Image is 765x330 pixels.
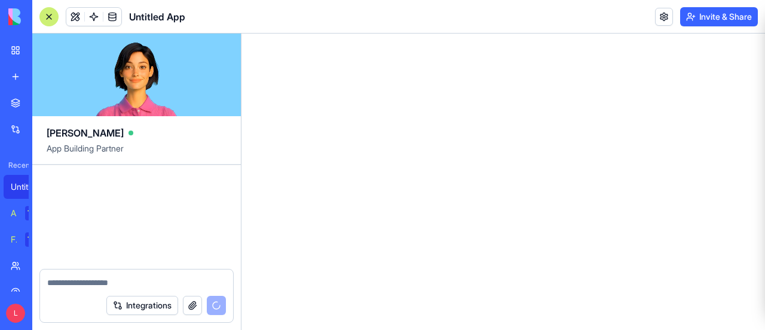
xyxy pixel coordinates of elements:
a: Feedback FormTRY [4,228,51,252]
img: logo [8,8,82,25]
div: TRY [25,232,44,247]
div: AI Logo Generator [11,207,17,219]
span: App Building Partner [47,143,227,164]
span: Recent [4,161,29,170]
span: [PERSON_NAME] [47,126,124,140]
div: Feedback Form [11,234,17,246]
a: Untitled App [4,175,51,199]
span: Untitled App [129,10,185,24]
button: Invite & Share [680,7,758,26]
div: TRY [25,206,44,220]
span: L [6,304,25,323]
div: Untitled App [11,181,44,193]
a: AI Logo GeneratorTRY [4,201,51,225]
button: Integrations [106,296,178,315]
